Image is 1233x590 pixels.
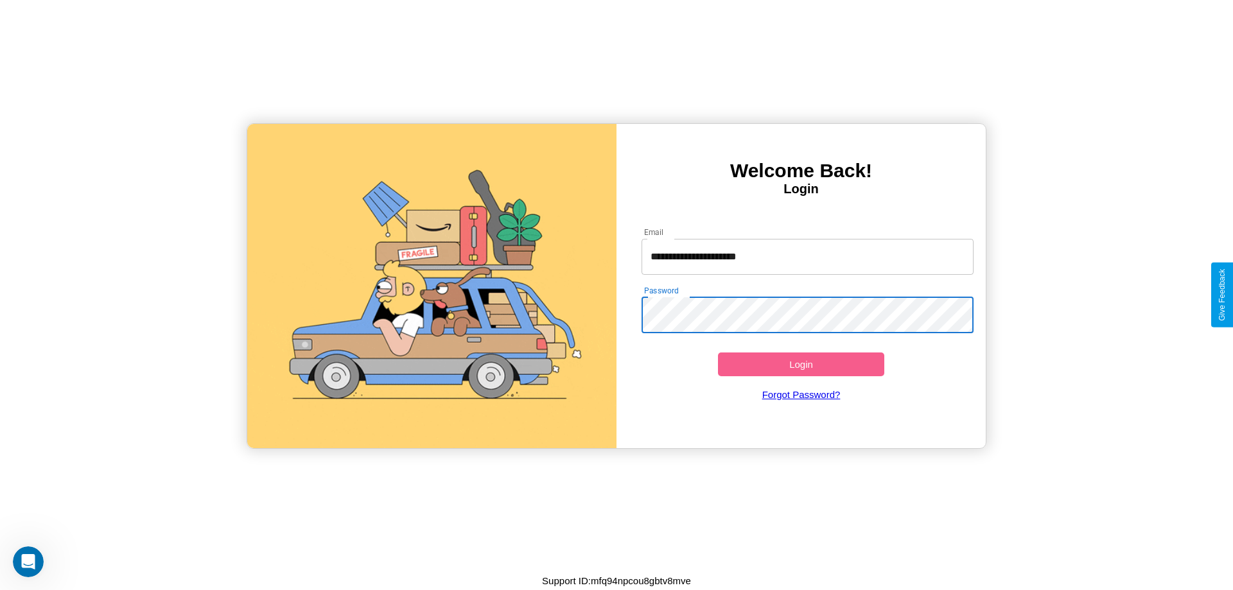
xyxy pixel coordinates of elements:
label: Password [644,285,678,296]
iframe: Intercom live chat [13,546,44,577]
label: Email [644,227,664,238]
img: gif [247,124,616,448]
a: Forgot Password? [635,376,968,413]
p: Support ID: mfq94npcou8gbtv8mve [542,572,691,589]
h4: Login [616,182,986,196]
div: Give Feedback [1218,269,1227,321]
button: Login [718,352,884,376]
h3: Welcome Back! [616,160,986,182]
